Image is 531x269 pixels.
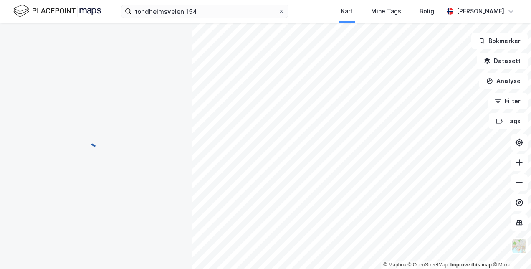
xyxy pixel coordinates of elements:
input: Søk på adresse, matrikkel, gårdeiere, leietakere eller personer [131,5,278,18]
button: Bokmerker [471,33,528,49]
div: Kart [341,6,353,16]
button: Filter [488,93,528,109]
a: Mapbox [383,262,406,268]
div: Mine Tags [371,6,401,16]
button: Tags [489,113,528,129]
img: spinner.a6d8c91a73a9ac5275cf975e30b51cfb.svg [89,134,103,147]
img: logo.f888ab2527a4732fd821a326f86c7f29.svg [13,4,101,18]
button: Analyse [479,73,528,89]
a: OpenStreetMap [408,262,448,268]
div: Bolig [420,6,434,16]
div: [PERSON_NAME] [457,6,504,16]
iframe: Chat Widget [489,229,531,269]
a: Improve this map [450,262,492,268]
button: Datasett [477,53,528,69]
